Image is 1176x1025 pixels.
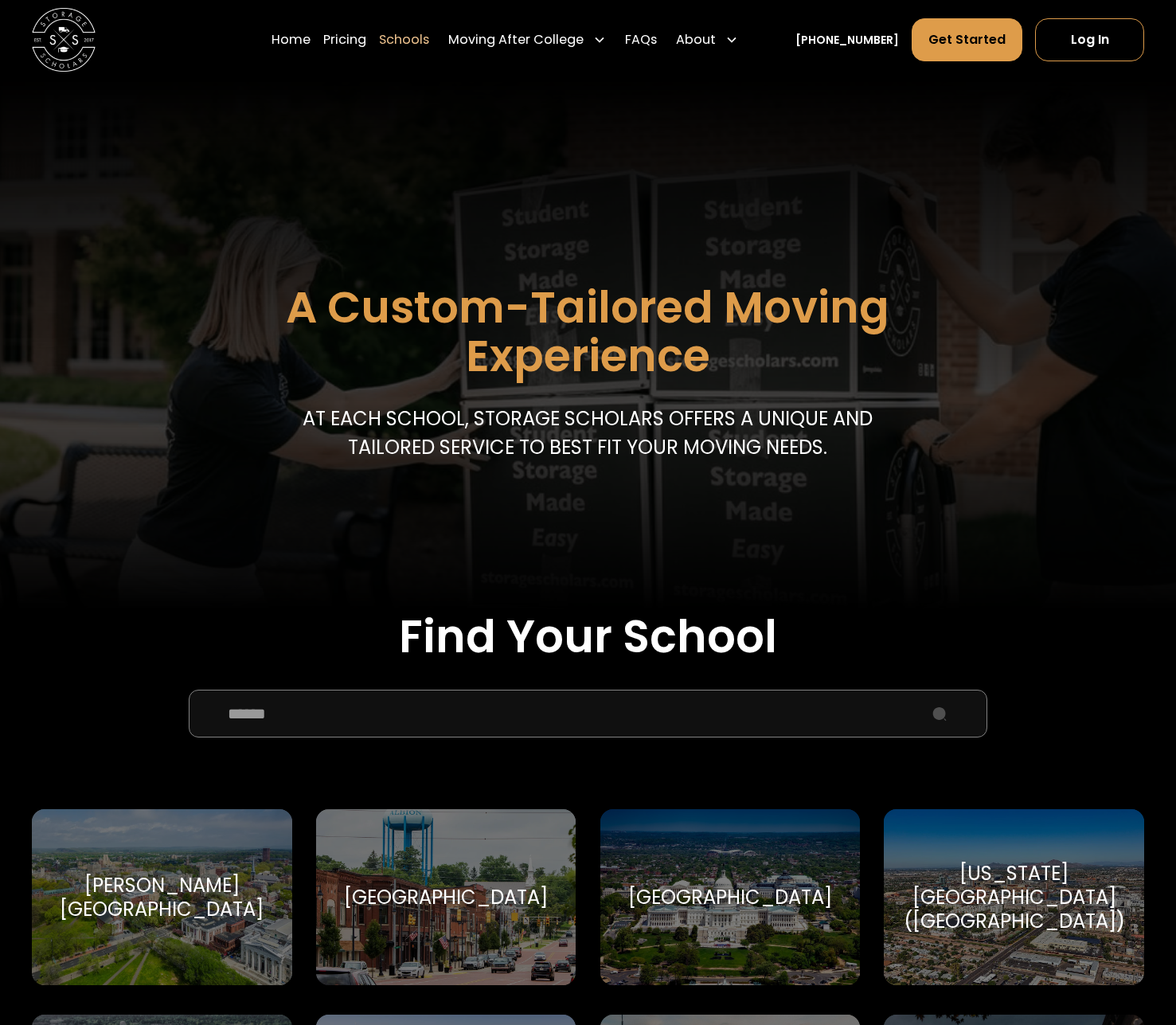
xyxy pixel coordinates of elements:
[628,886,832,910] div: [GEOGRAPHIC_DATA]
[676,30,716,49] div: About
[884,809,1144,985] a: Go to selected school
[32,809,292,985] a: Go to selected school
[297,405,880,462] p: At each school, storage scholars offers a unique and tailored service to best fit your Moving needs.
[323,18,366,62] a: Pricing
[670,18,744,62] div: About
[344,886,548,910] div: [GEOGRAPHIC_DATA]
[32,8,96,72] a: home
[1035,18,1143,61] a: Log In
[32,610,1144,663] h2: Find Your School
[795,32,899,49] a: [PHONE_NUMBER]
[912,18,1022,61] a: Get Started
[625,18,657,62] a: FAQs
[51,874,272,921] div: [PERSON_NAME][GEOGRAPHIC_DATA]
[903,862,1125,933] div: [US_STATE][GEOGRAPHIC_DATA] ([GEOGRAPHIC_DATA])
[272,18,311,62] a: Home
[316,809,576,985] a: Go to selected school
[448,30,584,49] div: Moving After College
[32,8,96,72] img: Storage Scholars main logo
[442,18,612,62] div: Moving After College
[205,284,971,380] h1: A Custom-Tailored Moving Experience
[600,809,861,985] a: Go to selected school
[379,18,429,62] a: Schools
